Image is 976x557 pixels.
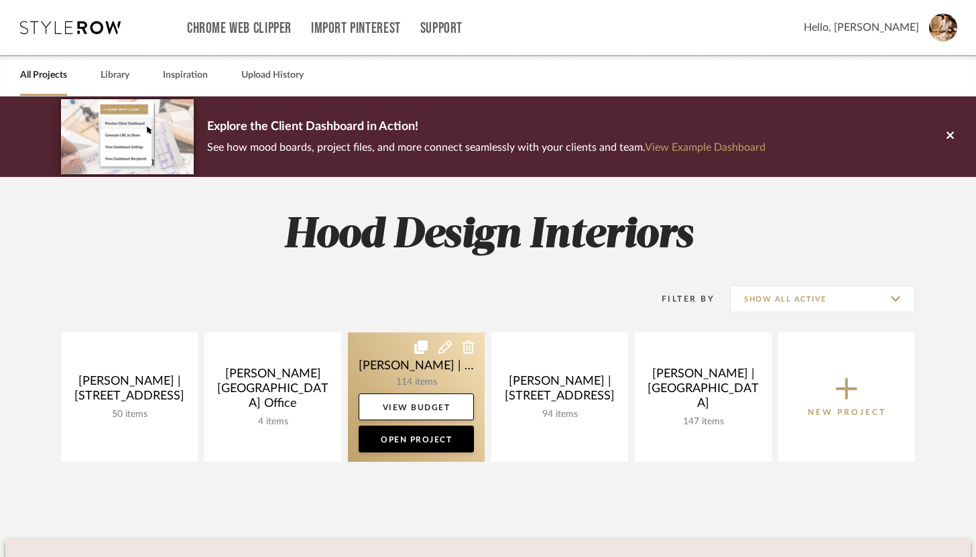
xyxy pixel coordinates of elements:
[778,332,915,462] button: New Project
[72,374,187,409] div: [PERSON_NAME] | [STREET_ADDRESS]
[502,374,617,409] div: [PERSON_NAME] | [STREET_ADDRESS]
[5,210,971,261] h2: Hood Design Interiors
[207,117,766,138] p: Explore the Client Dashboard in Action!
[502,409,617,420] div: 94 items
[420,23,463,34] a: Support
[187,23,292,34] a: Chrome Web Clipper
[359,393,474,420] a: View Budget
[61,99,194,174] img: d5d033c5-7b12-40c2-a960-1ecee1989c38.png
[929,13,957,42] img: avatar
[20,66,67,84] a: All Projects
[241,66,304,84] a: Upload History
[311,23,401,34] a: Import Pinterest
[646,367,761,416] div: [PERSON_NAME] | [GEOGRAPHIC_DATA]
[808,406,886,419] p: New Project
[646,416,761,428] div: 147 items
[804,19,919,36] span: Hello, [PERSON_NAME]
[163,66,208,84] a: Inspiration
[72,409,187,420] div: 50 items
[207,138,766,157] p: See how mood boards, project files, and more connect seamlessly with your clients and team.
[644,292,715,306] div: Filter By
[215,367,330,416] div: [PERSON_NAME][GEOGRAPHIC_DATA] Office
[215,416,330,428] div: 4 items
[645,142,766,153] a: View Example Dashboard
[359,426,474,452] a: Open Project
[101,66,129,84] a: Library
